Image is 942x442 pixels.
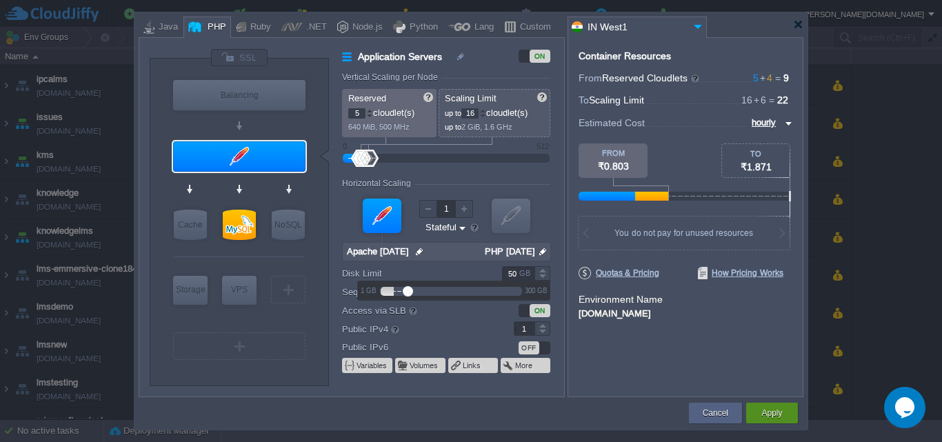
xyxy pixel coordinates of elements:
[405,17,438,38] div: Python
[463,360,482,371] button: Links
[579,51,671,61] div: Container Resources
[522,287,550,294] div: 300 GB
[761,406,782,420] button: Apply
[741,161,772,172] span: ₹1.871
[173,332,305,360] div: Create New Layer
[348,123,410,131] span: 640 MiB, 500 MHz
[342,72,441,82] div: Vertical Scaling per Node
[173,276,208,305] div: Storage Containers
[272,210,305,240] div: NoSQL
[579,306,792,319] div: [DOMAIN_NAME]
[579,294,663,305] label: Environment Name
[174,210,207,240] div: Cache
[342,266,482,281] label: Disk Limit
[445,123,461,131] span: up to
[410,360,439,371] button: Volumes
[537,142,549,150] div: 512
[445,93,497,103] span: Scaling Limit
[343,142,347,150] div: 0
[173,141,305,172] div: Application Servers
[348,17,383,38] div: Node.js
[470,17,494,38] div: Lang
[342,303,482,318] label: Access via SLB
[516,17,551,38] div: Custom
[579,149,648,157] div: FROM
[246,17,271,38] div: Ruby
[173,80,305,110] div: Balancing
[777,94,788,106] span: 22
[519,267,533,280] div: GB
[445,109,461,117] span: up to
[783,72,789,83] span: 9
[752,94,761,106] span: +
[589,94,644,106] span: Scaling Limit
[602,72,701,83] span: Reserved Cloudlets
[579,115,645,130] span: Estimated Cost
[342,179,414,188] div: Horizontal Scaling
[357,360,388,371] button: Variables
[358,287,380,294] div: 1 GB
[753,72,759,83] span: 5
[342,284,482,299] label: Sequential restart delay
[530,50,550,63] div: ON
[222,276,257,303] div: VPS
[752,94,766,106] span: 6
[342,340,482,354] label: Public IPv6
[579,72,602,83] span: From
[703,406,728,420] button: Cancel
[154,17,178,38] div: Java
[445,104,545,119] p: cloudlet(s)
[342,321,482,336] label: Public IPv4
[598,161,629,172] span: ₹0.803
[884,387,928,428] iframe: chat widget
[579,267,659,279] span: Quotas & Pricing
[766,94,777,106] span: =
[530,304,550,317] div: ON
[741,94,752,106] span: 16
[348,104,432,119] p: cloudlet(s)
[698,267,783,279] span: How Pricing Works
[772,72,783,83] span: =
[302,17,327,38] div: .NET
[759,72,767,83] span: +
[519,341,539,354] div: OFF
[348,93,386,103] span: Reserved
[579,94,589,106] span: To
[173,80,305,110] div: Load Balancer
[271,276,305,303] div: Create New Layer
[515,360,534,371] button: More
[759,72,772,83] span: 4
[173,276,208,303] div: Storage
[272,210,305,240] div: NoSQL Databases
[722,150,790,158] div: TO
[461,123,512,131] span: 2 GiB, 1.6 GHz
[223,210,256,240] div: SQL Databases
[203,17,226,38] div: PHP
[222,276,257,305] div: Elastic VPS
